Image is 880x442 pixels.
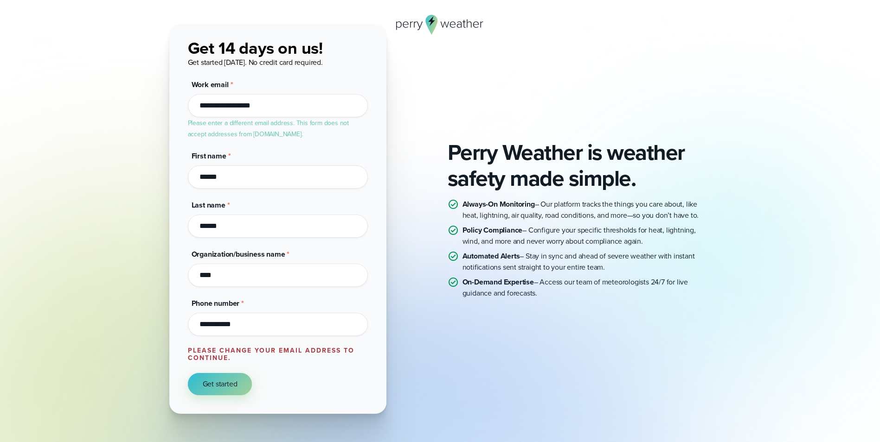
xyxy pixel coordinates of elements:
label: Please change your email address to continue. [188,346,354,363]
span: Last name [192,200,225,210]
button: Get started [188,373,252,395]
strong: On-Demand Expertise [462,277,534,287]
p: – Access our team of meteorologists 24/7 for live guidance and forecasts. [462,277,711,299]
span: Organization/business name [192,249,285,259]
span: Get 14 days on us! [188,36,323,60]
span: First name [192,151,226,161]
span: Phone number [192,298,240,309]
p: – Our platform tracks the things you care about, like heat, lightning, air quality, road conditio... [462,199,711,221]
span: Get started [DATE]. No credit card required. [188,57,323,68]
label: Please enter a different email address. This form does not accept addresses from [DOMAIN_NAME]. [188,118,349,139]
strong: Policy Compliance [462,225,523,235]
span: Work email [192,79,229,90]
strong: Always-On Monitoring [462,199,535,209]
strong: Automated Alerts [462,251,520,261]
span: Get started [203,379,238,390]
p: – Stay in sync and ahead of severe weather with instant notifications sent straight to your entir... [462,251,711,273]
h2: Perry Weather is weather safety made simple. [448,139,711,191]
p: – Configure your specific thresholds for heat, lightning, wind, and more and never worry about co... [462,225,711,247]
